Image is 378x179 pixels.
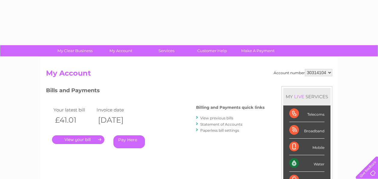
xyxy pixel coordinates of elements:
div: Telecoms [289,105,324,122]
th: £41.01 [52,114,95,126]
h3: Bills and Payments [46,86,265,97]
div: Account number [274,69,332,76]
div: MY SERVICES [283,88,330,105]
a: Pay Here [113,135,145,148]
a: Statement of Accounts [200,122,242,127]
a: Paperless bill settings [200,128,239,133]
a: My Account [96,45,146,56]
th: [DATE] [95,114,138,126]
td: Invoice date [95,106,138,114]
div: Broadband [289,122,324,139]
td: Your latest bill [52,106,95,114]
div: Mobile [289,139,324,155]
a: My Clear Business [50,45,100,56]
a: Services [142,45,191,56]
h2: My Account [46,69,332,80]
div: Water [289,155,324,172]
a: Customer Help [187,45,237,56]
h4: Billing and Payments quick links [196,105,265,110]
a: . [52,135,104,144]
a: Make A Payment [233,45,283,56]
a: View previous bills [200,116,233,120]
div: LIVE [293,94,306,99]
